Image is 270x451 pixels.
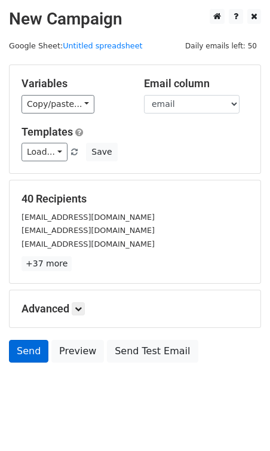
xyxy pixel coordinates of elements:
a: Untitled spreadsheet [63,41,142,50]
small: Google Sheet: [9,41,143,50]
small: [EMAIL_ADDRESS][DOMAIN_NAME] [22,226,155,235]
a: Load... [22,143,67,161]
span: Daily emails left: 50 [181,39,261,53]
a: Preview [51,340,104,363]
small: [EMAIL_ADDRESS][DOMAIN_NAME] [22,240,155,248]
a: Copy/paste... [22,95,94,113]
a: Daily emails left: 50 [181,41,261,50]
h5: Variables [22,77,126,90]
h2: New Campaign [9,9,261,29]
h5: Advanced [22,302,248,315]
a: Send [9,340,48,363]
a: Send Test Email [107,340,198,363]
h5: Email column [144,77,248,90]
small: [EMAIL_ADDRESS][DOMAIN_NAME] [22,213,155,222]
iframe: Chat Widget [210,394,270,451]
button: Save [86,143,117,161]
a: Templates [22,125,73,138]
a: +37 more [22,256,72,271]
h5: 40 Recipients [22,192,248,205]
